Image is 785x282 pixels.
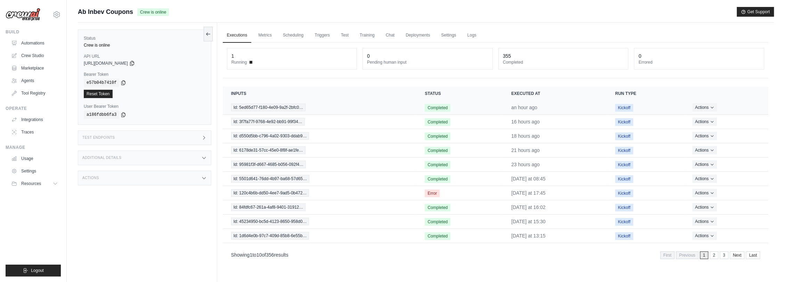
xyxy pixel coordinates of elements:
[367,53,370,59] div: 0
[231,118,305,126] span: Id: 3f7fa77f-9768-4e92-bb91-99f34…
[660,251,674,259] span: First
[511,233,546,239] time: September 16, 2025 at 13:15 GMT-3
[84,104,205,109] label: User Bearer Token
[231,232,408,240] a: View execution details for Id
[6,8,40,21] img: Logo
[8,50,61,61] a: Crew Studio
[692,203,717,211] button: Actions for execution
[231,232,309,240] span: Id: 1d6d4e0b-97c7-409d-85b8-6e55b…
[231,251,288,258] p: Showing to of results
[511,204,546,210] time: September 16, 2025 at 16:02 GMT-3
[231,161,408,168] a: View execution details for Id
[425,218,450,226] span: Completed
[511,147,540,153] time: September 17, 2025 at 13:15 GMT-3
[425,190,440,197] span: Error
[78,7,133,17] span: Ab Inbev Coupons
[84,111,119,119] code: a186fdbb6fa3
[615,190,633,197] span: Kickoff
[231,104,408,111] a: View execution details for Id
[231,203,306,211] span: Id: 84fdfc67-261a-4af8-9401-31912…
[425,161,450,169] span: Completed
[8,88,61,99] a: Tool Registry
[425,175,450,183] span: Completed
[82,156,121,160] h3: Additional Details
[231,175,408,183] a: View execution details for Id
[660,251,760,259] nav: Pagination
[615,104,633,112] span: Kickoff
[310,28,334,43] a: Triggers
[8,166,61,177] a: Settings
[511,133,540,139] time: September 17, 2025 at 15:30 GMT-3
[223,246,768,264] nav: Pagination
[84,54,205,59] label: API URL
[692,175,717,183] button: Actions for execution
[266,252,274,258] span: 356
[615,118,633,126] span: Kickoff
[615,147,633,154] span: Kickoff
[511,176,546,182] time: September 17, 2025 at 08:45 GMT-3
[638,59,760,65] dt: Errored
[503,53,511,59] div: 355
[231,132,408,140] a: View execution details for Id
[231,104,306,111] span: Id: 5ed65d77-f180-4e09-9a2f-2bfc0…
[231,118,408,126] a: View execution details for Id
[511,190,546,196] time: September 16, 2025 at 17:45 GMT-3
[425,132,450,140] span: Completed
[638,53,641,59] div: 0
[21,181,41,186] span: Resources
[84,42,205,48] div: Crew is online
[367,59,488,65] dt: Pending human input
[256,252,262,258] span: 10
[425,232,450,240] span: Completed
[692,103,717,112] button: Actions for execution
[84,35,205,41] label: Status
[503,87,607,100] th: Executed at
[231,175,310,183] span: Id: 5501d641-76dd-4b97-ba68-57d65…
[8,153,61,164] a: Usage
[692,217,717,226] button: Actions for execution
[223,87,417,100] th: Inputs
[84,79,119,87] code: e57b04b7410f
[231,189,408,197] a: View execution details for Id
[692,160,717,169] button: Actions for execution
[730,251,745,259] a: Next
[6,106,61,111] div: Operate
[8,178,61,189] button: Resources
[231,203,408,211] a: View execution details for Id
[463,28,481,43] a: Logs
[279,28,308,43] a: Scheduling
[692,189,717,197] button: Actions for execution
[607,87,684,100] th: Run Type
[382,28,399,43] a: Chat
[692,232,717,240] button: Actions for execution
[615,204,633,211] span: Kickoff
[355,28,379,43] a: Training
[615,161,633,169] span: Kickoff
[231,218,309,225] span: Id: 45234950-bc5d-4123-8650-958d0…
[511,119,540,124] time: September 17, 2025 at 17:45 GMT-3
[8,75,61,86] a: Agents
[231,189,309,197] span: Id: 120c4b6b-dd50-4ee7-9ad5-0b472…
[231,59,247,65] span: Running
[692,118,717,126] button: Actions for execution
[511,162,540,167] time: September 17, 2025 at 11:00 GMT-3
[8,63,61,74] a: Marketplace
[231,146,408,154] a: View execution details for Id
[6,265,61,276] button: Logout
[8,127,61,138] a: Traces
[82,136,115,140] h3: Test Endpoints
[84,90,113,98] a: Reset Token
[337,28,353,43] a: Test
[437,28,460,43] a: Settings
[84,61,128,66] span: [URL][DOMAIN_NAME]
[401,28,434,43] a: Deployments
[737,7,774,17] button: Get Support
[615,132,633,140] span: Kickoff
[750,249,785,282] div: Widget de chat
[692,146,717,154] button: Actions for execution
[8,114,61,125] a: Integrations
[750,249,785,282] iframe: Chat Widget
[700,251,709,259] span: 1
[503,59,624,65] dt: Completed
[425,104,450,112] span: Completed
